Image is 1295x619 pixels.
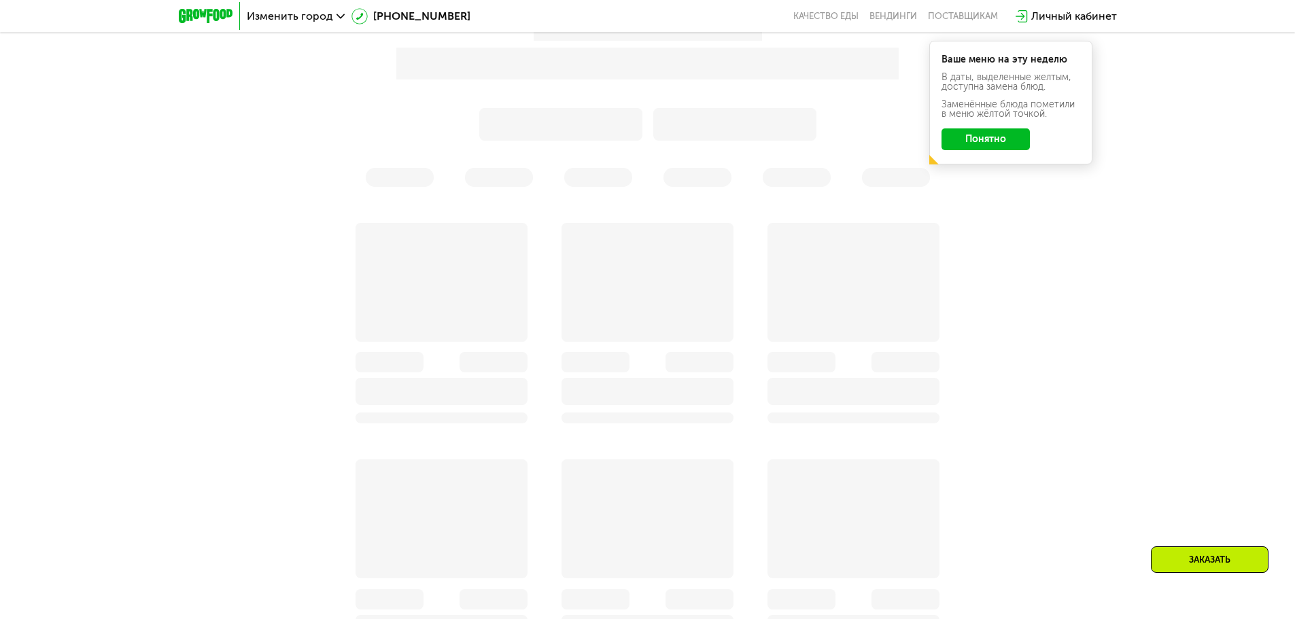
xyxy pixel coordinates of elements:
[942,73,1080,92] div: В даты, выделенные желтым, доступна замена блюд.
[793,11,859,22] a: Качество еды
[351,8,470,24] a: [PHONE_NUMBER]
[247,11,333,22] span: Изменить город
[942,100,1080,119] div: Заменённые блюда пометили в меню жёлтой точкой.
[869,11,917,22] a: Вендинги
[1031,8,1117,24] div: Личный кабинет
[942,55,1080,65] div: Ваше меню на эту неделю
[942,128,1030,150] button: Понятно
[1151,546,1268,573] div: Заказать
[928,11,998,22] div: поставщикам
